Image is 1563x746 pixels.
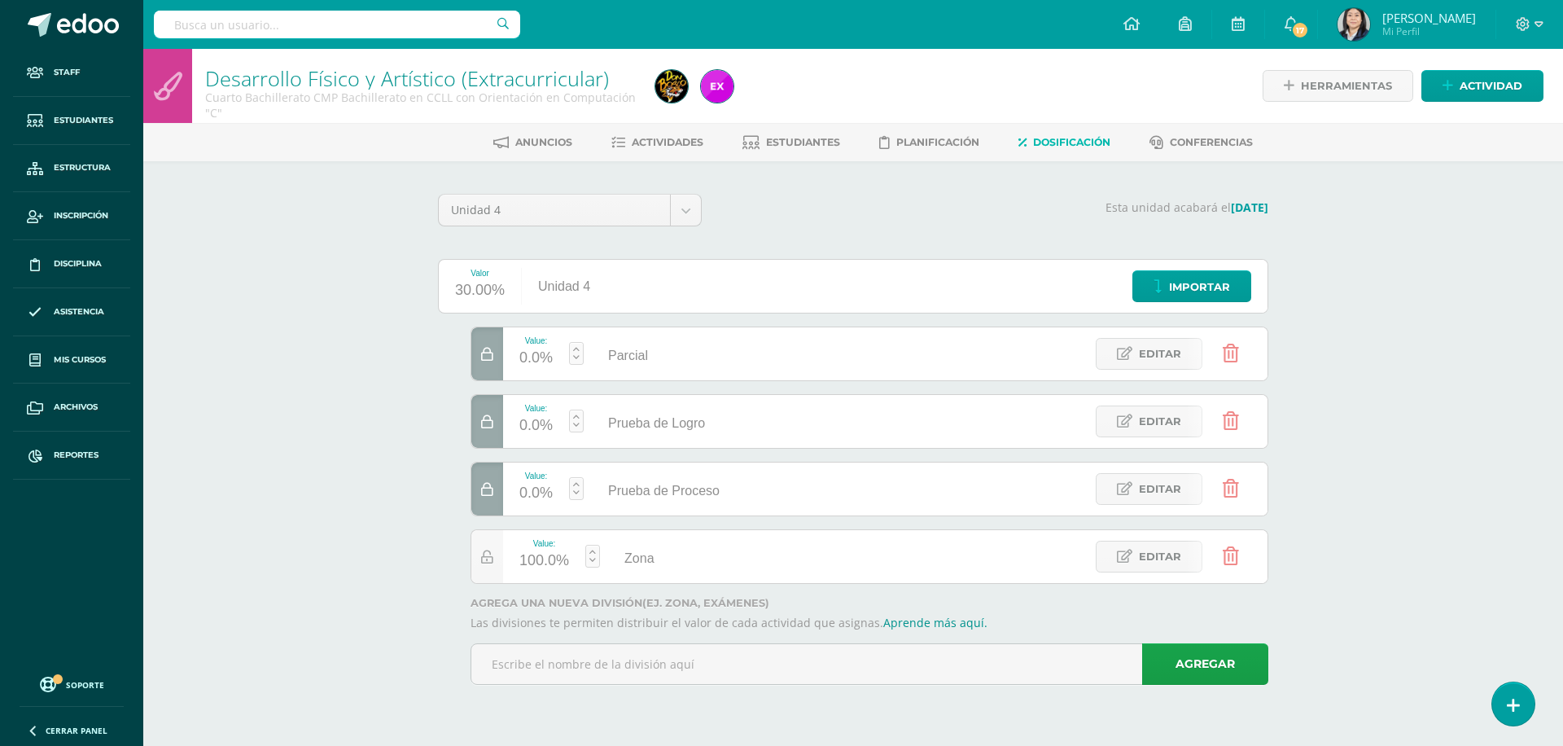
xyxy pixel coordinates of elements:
[493,129,572,156] a: Anuncios
[13,288,130,336] a: Asistencia
[13,336,130,384] a: Mis cursos
[519,548,569,574] div: 100.0%
[20,673,124,695] a: Soporte
[1421,70,1543,102] a: Actividad
[13,97,130,145] a: Estudiantes
[701,70,733,103] img: 15a074f41613a7f727dddaabd9de4821.png
[655,70,688,103] img: 51daec255f9cabefddb2cff9a8f95120.png
[608,484,720,498] span: Prueba de Proceso
[1460,71,1522,101] span: Actividad
[896,136,979,148] span: Planificación
[471,597,1268,609] label: Agrega una nueva división
[46,725,107,736] span: Cerrar panel
[66,679,104,691] span: Soporte
[54,449,99,462] span: Reportes
[1132,270,1251,302] a: Importar
[608,349,648,362] span: Parcial
[519,345,553,371] div: 0.0%
[1139,406,1181,437] span: Editar
[519,336,553,345] div: Value:
[439,195,701,226] a: Unidad 4
[451,195,658,226] span: Unidad 4
[611,129,703,156] a: Actividades
[1149,129,1253,156] a: Conferencias
[205,67,636,90] h1: Desarrollo Físico y Artístico (Extracurricular)
[632,136,703,148] span: Actividades
[766,136,840,148] span: Estudiantes
[721,200,1268,215] p: Esta unidad acabará el
[1139,339,1181,369] span: Editar
[13,240,130,288] a: Disciplina
[13,192,130,240] a: Inscripción
[642,597,769,609] strong: (ej. Zona, Exámenes)
[54,401,98,414] span: Archivos
[1382,24,1476,38] span: Mi Perfil
[883,615,987,630] a: Aprende más aquí.
[54,161,111,174] span: Estructura
[519,539,569,548] div: Value:
[879,129,979,156] a: Planificación
[1170,136,1253,148] span: Conferencias
[1291,21,1309,39] span: 17
[1169,272,1230,302] span: Importar
[471,644,1267,684] input: Escribe el nombre de la división aquí
[1139,542,1181,572] span: Editar
[154,11,520,38] input: Busca un usuario...
[1231,200,1268,215] strong: [DATE]
[13,384,130,432] a: Archivos
[54,353,106,366] span: Mis cursos
[205,90,636,121] div: Cuarto Bachillerato CMP Bachillerato en CCLL con Orientación en Computación 'C'
[54,305,104,318] span: Asistencia
[1139,474,1181,504] span: Editar
[1263,70,1413,102] a: Herramientas
[54,66,80,79] span: Staff
[471,616,1268,630] p: Las divisiones te permiten distribuir el valor de cada actividad que asignas.
[1338,8,1370,41] img: ab5b52e538c9069687ecb61632cf326d.png
[1142,643,1268,685] a: Agregar
[519,404,553,413] div: Value:
[1033,136,1110,148] span: Dosificación
[742,129,840,156] a: Estudiantes
[13,145,130,193] a: Estructura
[54,114,113,127] span: Estudiantes
[608,416,705,430] span: Prueba de Logro
[519,481,553,507] div: 0.0%
[1018,129,1110,156] a: Dosificación
[455,269,505,278] div: Valor
[455,278,505,304] div: 30.00%
[54,209,108,222] span: Inscripción
[54,257,102,270] span: Disciplina
[1382,10,1476,26] span: [PERSON_NAME]
[519,413,553,439] div: 0.0%
[515,136,572,148] span: Anuncios
[1301,71,1392,101] span: Herramientas
[522,260,606,313] div: Unidad 4
[13,432,130,480] a: Reportes
[13,49,130,97] a: Staff
[519,472,553,481] div: Value:
[205,64,609,92] a: Desarrollo Físico y Artístico (Extracurricular)
[624,551,654,565] span: Zona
